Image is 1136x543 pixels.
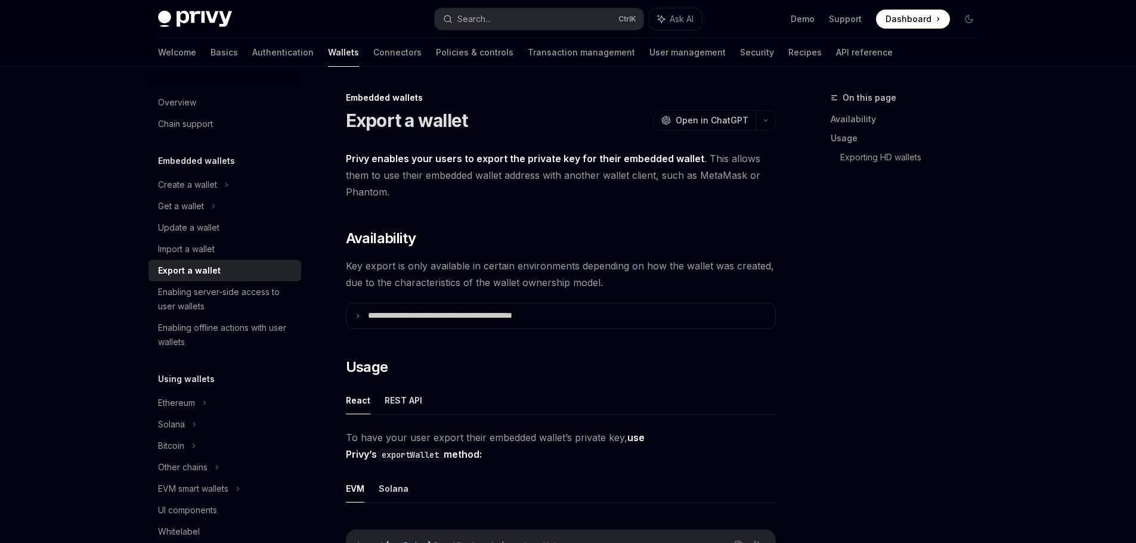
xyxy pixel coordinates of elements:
a: Welcome [158,38,196,67]
a: Exporting HD wallets [840,148,988,167]
span: Open in ChatGPT [676,114,748,126]
a: Update a wallet [148,217,301,238]
div: Overview [158,95,196,110]
a: Export a wallet [148,260,301,281]
a: Recipes [788,38,822,67]
div: Chain support [158,117,213,131]
div: Bitcoin [158,439,184,453]
a: Whitelabel [148,521,301,542]
span: Usage [346,358,388,377]
strong: Privy enables your users to export the private key for their embedded wallet [346,153,704,165]
a: Transaction management [528,38,635,67]
div: Other chains [158,460,208,474]
div: Enabling server-side access to user wallets [158,285,294,314]
a: Authentication [252,38,314,67]
button: REST API [385,386,422,414]
a: Chain support [148,113,301,135]
a: Availability [831,110,988,129]
strong: use Privy’s method: [346,432,645,460]
span: On this page [843,91,896,105]
a: Import a wallet [148,238,301,260]
span: . This allows them to use their embedded wallet address with another wallet client, such as MetaM... [346,150,776,200]
div: Solana [158,417,185,432]
a: User management [649,38,726,67]
span: Ctrl K [618,14,636,24]
div: Ethereum [158,396,195,410]
button: Search...CtrlK [435,8,643,30]
a: Basics [211,38,238,67]
a: Enabling offline actions with user wallets [148,317,301,353]
button: Ask AI [649,8,702,30]
a: UI components [148,499,301,521]
a: Security [740,38,774,67]
div: Get a wallet [158,199,204,213]
h5: Using wallets [158,372,215,386]
button: EVM [346,474,364,502]
div: Embedded wallets [346,92,776,104]
button: Toggle dark mode [959,10,979,29]
div: Export a wallet [158,263,221,278]
div: Create a wallet [158,178,217,192]
a: Demo [791,13,815,25]
div: Update a wallet [158,221,219,235]
div: EVM smart wallets [158,482,228,496]
a: Usage [831,129,988,148]
button: Open in ChatGPT [654,110,756,131]
span: Ask AI [670,13,694,25]
button: React [346,386,370,414]
div: UI components [158,503,217,517]
div: Whitelabel [158,525,200,539]
a: Connectors [373,38,422,67]
button: Solana [379,474,408,502]
span: Dashboard [886,13,931,25]
h1: Export a wallet [346,110,468,131]
a: API reference [836,38,893,67]
div: Search... [457,12,491,26]
h5: Embedded wallets [158,154,235,168]
img: dark logo [158,11,232,27]
a: Policies & controls [436,38,513,67]
span: Key export is only available in certain environments depending on how the wallet was created, due... [346,257,776,291]
code: exportWallet [377,448,444,461]
a: Support [829,13,862,25]
a: Wallets [328,38,359,67]
div: Enabling offline actions with user wallets [158,321,294,349]
span: To have your user export their embedded wallet’s private key, [346,429,776,463]
span: Availability [346,229,416,248]
a: Overview [148,92,301,113]
div: Import a wallet [158,242,215,256]
a: Dashboard [876,10,950,29]
a: Enabling server-side access to user wallets [148,281,301,317]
